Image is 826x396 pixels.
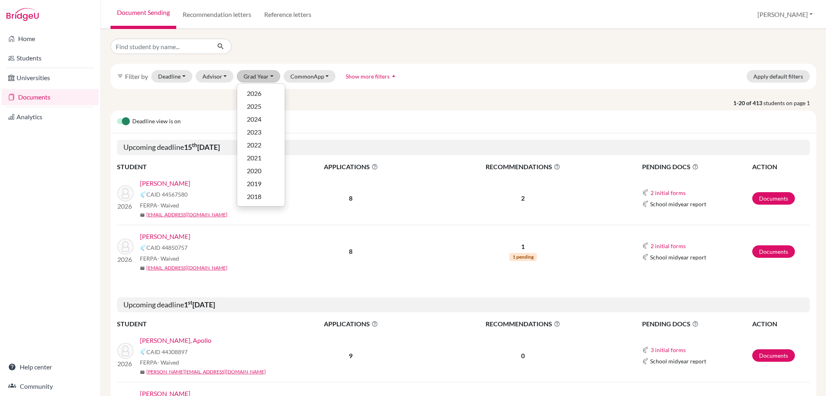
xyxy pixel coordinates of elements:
a: Analytics [2,109,99,125]
span: CAID 44567580 [146,190,188,199]
img: Doshi, Shrey [117,238,133,255]
span: - Waived [157,359,179,366]
a: Documents [752,192,795,205]
button: 2025 [237,100,285,113]
img: Common App logo [140,191,146,198]
button: Apply default filters [747,70,810,83]
button: 2026 [237,87,285,100]
strong: 1-20 of 413 [733,99,763,107]
img: Common App logo [140,348,146,355]
span: - Waived [157,255,179,262]
a: [EMAIL_ADDRESS][DOMAIN_NAME] [146,264,227,272]
img: Common App logo [642,189,649,196]
span: FERPA [140,254,179,263]
span: CAID 44308897 [146,348,188,356]
button: 2019 [237,177,285,190]
button: Grad Year [237,70,280,83]
button: 2023 [237,126,285,139]
span: School midyear report [650,253,706,261]
b: 8 [349,247,353,255]
span: mail [140,370,145,375]
i: filter_list [117,73,123,79]
button: 2020 [237,164,285,177]
a: [PERSON_NAME][EMAIL_ADDRESS][DOMAIN_NAME] [146,368,266,375]
img: Common App logo [642,254,649,260]
b: 8 [349,194,353,202]
button: Advisor [196,70,234,83]
span: APPLICATIONS [279,319,423,329]
a: Community [2,378,99,394]
button: CommonApp [284,70,336,83]
img: Common App logo [642,201,649,207]
span: PENDING DOCS [642,162,751,172]
img: Bridge-U [6,8,39,21]
button: Show more filtersarrow_drop_up [339,70,405,83]
a: Help center [2,359,99,375]
b: 15 [DATE] [184,143,220,151]
button: Deadline [151,70,192,83]
th: STUDENT [117,319,278,329]
a: Documents [2,89,99,105]
span: 2020 [247,166,261,176]
a: Students [2,50,99,66]
span: students on page 1 [763,99,816,107]
button: 3 initial forms [650,345,686,355]
b: 1 [DATE] [184,300,215,309]
button: 2 initial forms [650,241,686,251]
span: 2019 [247,179,261,189]
div: Grad Year [237,83,285,207]
span: School midyear report [650,357,706,365]
button: [PERSON_NAME] [754,7,816,22]
span: 2021 [247,153,261,163]
img: Common App logo [642,243,649,249]
th: STUDENT [117,162,278,172]
span: School midyear report [650,200,706,208]
span: 1 pending [509,253,537,261]
span: APPLICATIONS [279,162,423,172]
img: Berko-Boateng, Andrew [117,185,133,201]
input: Find student by name... [111,39,211,54]
img: Common App logo [642,358,649,365]
span: FERPA [140,201,179,209]
span: 2025 [247,102,261,111]
b: 9 [349,352,353,359]
h5: Upcoming deadline [117,140,810,155]
a: Documents [752,245,795,258]
a: [EMAIL_ADDRESS][DOMAIN_NAME] [146,211,227,218]
span: PENDING DOCS [642,319,751,329]
span: 2018 [247,192,261,201]
button: 2018 [237,190,285,203]
img: Common App logo [642,347,649,353]
p: 2 [424,193,622,203]
span: Show more filters [346,73,390,80]
a: Universities [2,70,99,86]
button: 2024 [237,113,285,126]
span: mail [140,266,145,271]
button: 2 initial forms [650,188,686,197]
span: 2023 [247,127,261,137]
h5: Upcoming deadline [117,297,810,313]
span: Filter by [125,73,148,80]
p: 0 [424,351,622,361]
a: [PERSON_NAME], Apollo [140,336,211,345]
span: 2024 [247,114,261,124]
span: - Waived [157,202,179,209]
p: 2026 [117,359,133,369]
button: 2022 [237,139,285,151]
span: FERPA [140,358,179,367]
span: mail [140,213,145,218]
img: Andreichuk, Apollo [117,343,133,359]
th: ACTION [752,319,810,329]
a: Home [2,31,99,47]
span: Deadline view is on [132,117,181,126]
a: [PERSON_NAME] [140,178,190,188]
a: Documents [752,349,795,362]
p: 2026 [117,255,133,264]
span: CAID 44850757 [146,243,188,252]
i: arrow_drop_up [390,72,398,80]
sup: st [188,299,192,306]
a: [PERSON_NAME] [140,232,190,241]
p: 1 [424,242,622,251]
p: 2026 [117,201,133,211]
span: RECOMMENDATIONS [424,319,622,329]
